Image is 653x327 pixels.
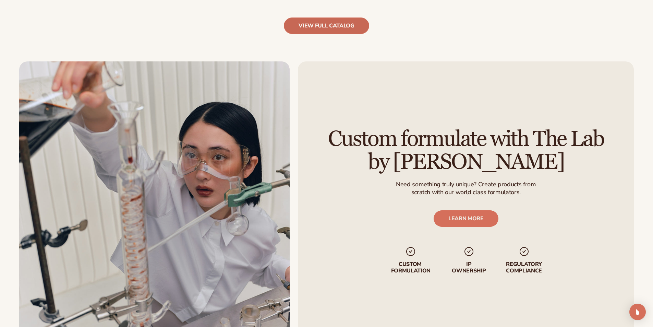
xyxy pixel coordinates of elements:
[518,246,529,257] img: checkmark_svg
[463,246,474,257] img: checkmark_svg
[451,261,486,274] p: IP Ownership
[629,304,646,320] div: Open Intercom Messenger
[433,210,498,227] a: LEARN MORE
[317,127,615,173] h2: Custom formulate with The Lab by [PERSON_NAME]
[396,188,536,196] p: scratch with our world class formulators.
[284,17,369,34] a: view full catalog
[396,180,536,188] p: Need something truly unique? Create products from
[405,246,416,257] img: checkmark_svg
[505,261,542,274] p: regulatory compliance
[389,261,432,274] p: Custom formulation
